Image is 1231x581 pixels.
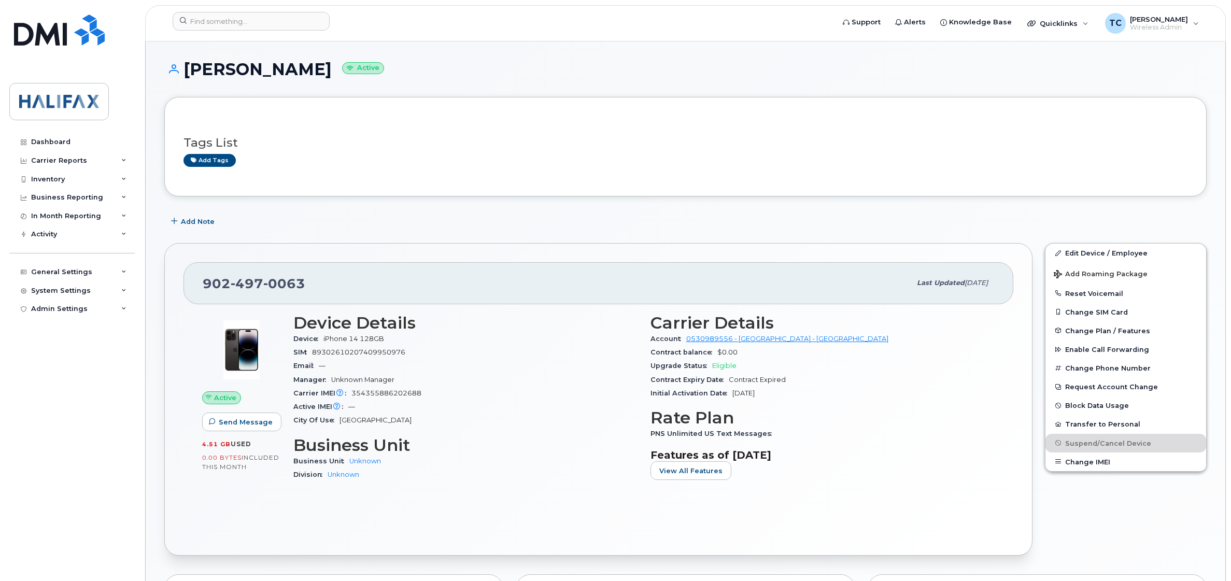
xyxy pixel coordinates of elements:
[293,436,638,455] h3: Business Unit
[1045,434,1206,452] button: Suspend/Cancel Device
[339,416,412,424] span: [GEOGRAPHIC_DATA]
[319,362,326,370] span: —
[1065,439,1151,447] span: Suspend/Cancel Device
[1045,415,1206,433] button: Transfer to Personal
[202,454,242,461] span: 0.00 Bytes
[717,348,738,356] span: $0.00
[293,314,638,332] h3: Device Details
[183,136,1187,149] h3: Tags List
[293,348,312,356] span: SIM
[202,413,281,431] button: Send Message
[210,319,273,381] img: image20231002-3703462-njx0qo.jpeg
[293,389,351,397] span: Carrier IMEI
[1045,452,1206,471] button: Change IMEI
[650,430,777,437] span: PNS Unlimited US Text Messages
[1045,377,1206,396] button: Request Account Change
[219,417,273,427] span: Send Message
[202,454,279,471] span: included this month
[164,60,1207,78] h1: [PERSON_NAME]
[164,212,223,231] button: Add Note
[202,441,231,448] span: 4.51 GB
[293,335,323,343] span: Device
[1045,284,1206,303] button: Reset Voicemail
[214,393,236,403] span: Active
[650,389,732,397] span: Initial Activation Date
[1045,340,1206,359] button: Enable Call Forwarding
[183,154,236,167] a: Add tags
[1065,327,1150,334] span: Change Plan / Features
[293,471,328,478] span: Division
[965,279,988,287] span: [DATE]
[1045,396,1206,415] button: Block Data Usage
[293,376,331,384] span: Manager
[1186,536,1223,573] iframe: Messenger Launcher
[351,389,421,397] span: 354355886202688
[293,403,348,410] span: Active IMEI
[650,335,686,343] span: Account
[1045,321,1206,340] button: Change Plan / Features
[712,362,737,370] span: Eligible
[1045,359,1206,377] button: Change Phone Number
[231,276,263,291] span: 497
[1065,346,1149,353] span: Enable Call Forwarding
[328,471,359,478] a: Unknown
[650,408,995,427] h3: Rate Plan
[650,449,995,461] h3: Features as of [DATE]
[263,276,305,291] span: 0063
[686,335,888,343] a: 0530989556 - [GEOGRAPHIC_DATA] - [GEOGRAPHIC_DATA]
[650,461,731,480] button: View All Features
[650,362,712,370] span: Upgrade Status
[732,389,755,397] span: [DATE]
[1045,263,1206,284] button: Add Roaming Package
[323,335,384,343] span: iPhone 14 128GB
[917,279,965,287] span: Last updated
[650,376,729,384] span: Contract Expiry Date
[349,457,381,465] a: Unknown
[181,217,215,226] span: Add Note
[1045,244,1206,262] a: Edit Device / Employee
[342,62,384,74] small: Active
[348,403,355,410] span: —
[312,348,405,356] span: 89302610207409950976
[331,376,394,384] span: Unknown Manager
[650,314,995,332] h3: Carrier Details
[231,440,251,448] span: used
[203,276,305,291] span: 902
[1054,270,1148,280] span: Add Roaming Package
[293,362,319,370] span: Email
[293,416,339,424] span: City Of Use
[729,376,786,384] span: Contract Expired
[659,466,723,476] span: View All Features
[293,457,349,465] span: Business Unit
[650,348,717,356] span: Contract balance
[1045,303,1206,321] button: Change SIM Card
